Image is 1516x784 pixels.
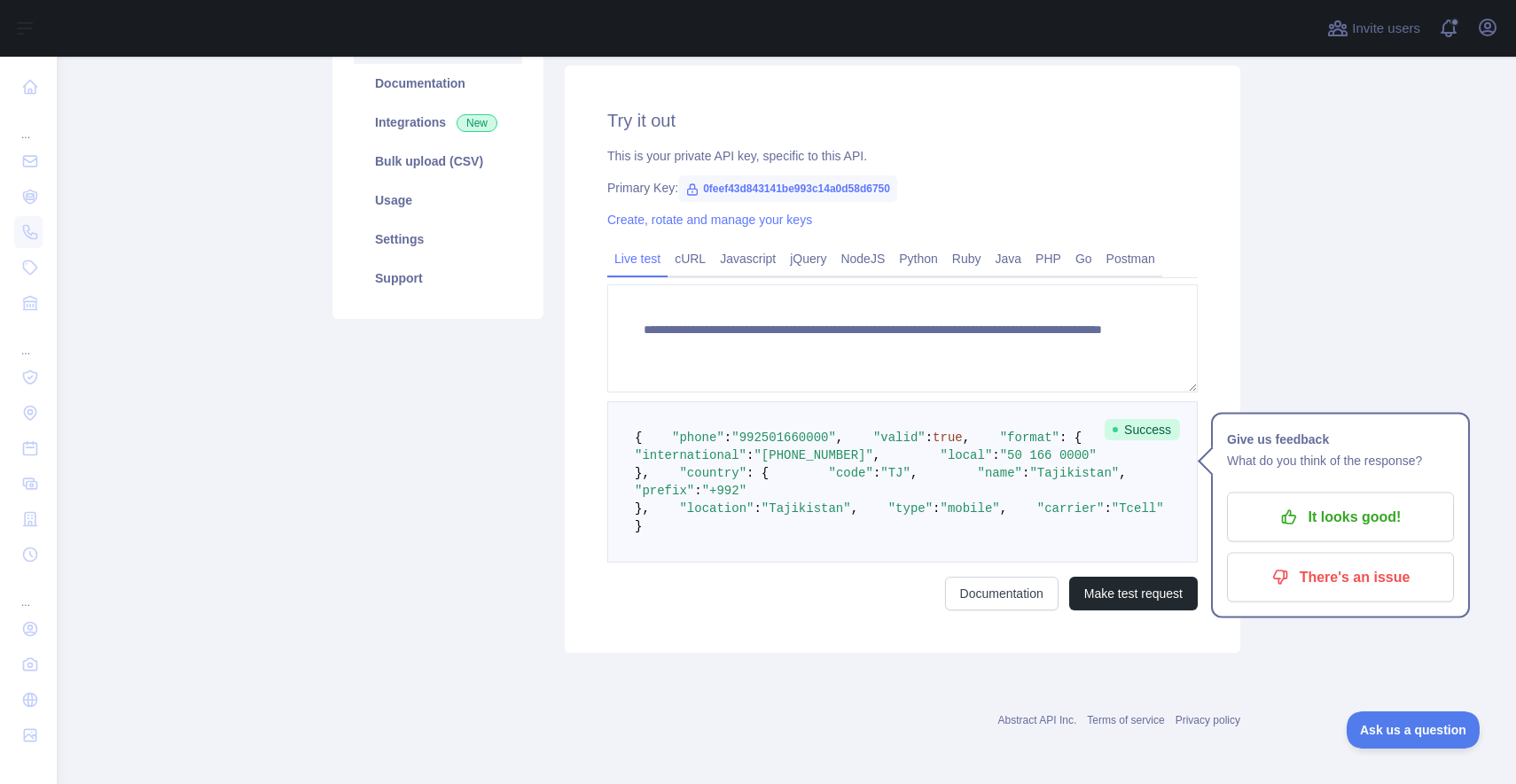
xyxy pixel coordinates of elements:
span: "type" [888,501,933,516]
span: "Tcell" [1112,501,1164,516]
span: : [1104,501,1111,516]
span: "country" [679,466,746,480]
span: "+992" [702,484,746,498]
span: "prefix" [635,484,694,498]
span: 0feef43d843141be993c14a0d58d6750 [678,175,897,202]
a: Abstract API Inc. [998,714,1077,726]
a: jQuery [783,245,833,273]
div: ... [14,574,43,609]
span: : [694,484,701,498]
span: , [836,431,843,445]
button: Invite users [1324,14,1424,43]
span: true [933,431,963,445]
span: : { [1059,431,1082,445]
a: PHP [1028,245,1068,273]
span: : [746,448,754,462]
span: "name" [978,466,1022,480]
span: "Tajikistan" [1029,466,1119,480]
span: "local" [940,448,992,462]
span: : [992,448,999,462]
span: , [1119,466,1126,480]
span: : [724,431,731,445]
a: Documentation [945,577,1059,610]
span: Invite users [1352,19,1420,39]
span: Success [1105,419,1180,440]
a: Go [1068,245,1099,273]
span: }, [635,466,650,480]
span: : { [746,466,769,480]
span: "international" [635,448,746,462]
div: ... [14,322,43,358]
span: : [926,431,933,445]
a: Integrations New [354,103,522,142]
span: { [635,431,642,445]
span: New [457,114,497,132]
span: : [873,466,880,480]
span: "code" [828,466,872,480]
span: , [873,448,880,462]
span: } [635,519,642,533]
span: "carrier" [1037,501,1105,516]
a: Documentation [354,64,522,103]
span: }, [635,501,650,516]
span: "format" [1000,431,1059,445]
span: : [1022,466,1029,480]
span: "992501660000" [731,431,836,445]
div: Primary Key: [607,179,1198,197]
a: Python [892,245,945,273]
a: Javascript [713,245,783,273]
a: Postman [1099,245,1162,273]
a: Live test [607,245,668,273]
a: Terms of service [1087,714,1164,726]
div: This is your private API key, specific to this API. [607,147,1198,165]
span: "location" [679,501,754,516]
a: Create, rotate and manage your keys [607,213,812,227]
button: Make test request [1069,577,1198,610]
span: , [963,431,970,445]
a: cURL [668,245,713,273]
span: : [754,501,761,516]
span: , [851,501,858,516]
a: Privacy policy [1176,714,1240,726]
span: , [910,466,918,480]
span: "50 166 0000" [1000,448,1097,462]
a: Java [989,245,1029,273]
span: "[PHONE_NUMBER]" [754,448,872,462]
span: "phone" [672,431,724,445]
a: NodeJS [833,245,892,273]
span: , [1000,501,1007,516]
span: "Tajikistan" [762,501,851,516]
a: Usage [354,181,522,220]
span: "mobile" [941,501,1000,516]
a: Support [354,259,522,298]
a: Bulk upload (CSV) [354,142,522,181]
h2: Try it out [607,108,1198,133]
span: "valid" [873,431,926,445]
a: Settings [354,220,522,259]
a: Ruby [945,245,989,273]
span: "TJ" [880,466,910,480]
div: ... [14,106,43,142]
h1: Give us feedback [1227,429,1454,450]
p: What do you think of the response? [1227,450,1454,471]
span: : [933,501,940,516]
iframe: Toggle Customer Support [1347,711,1481,749]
